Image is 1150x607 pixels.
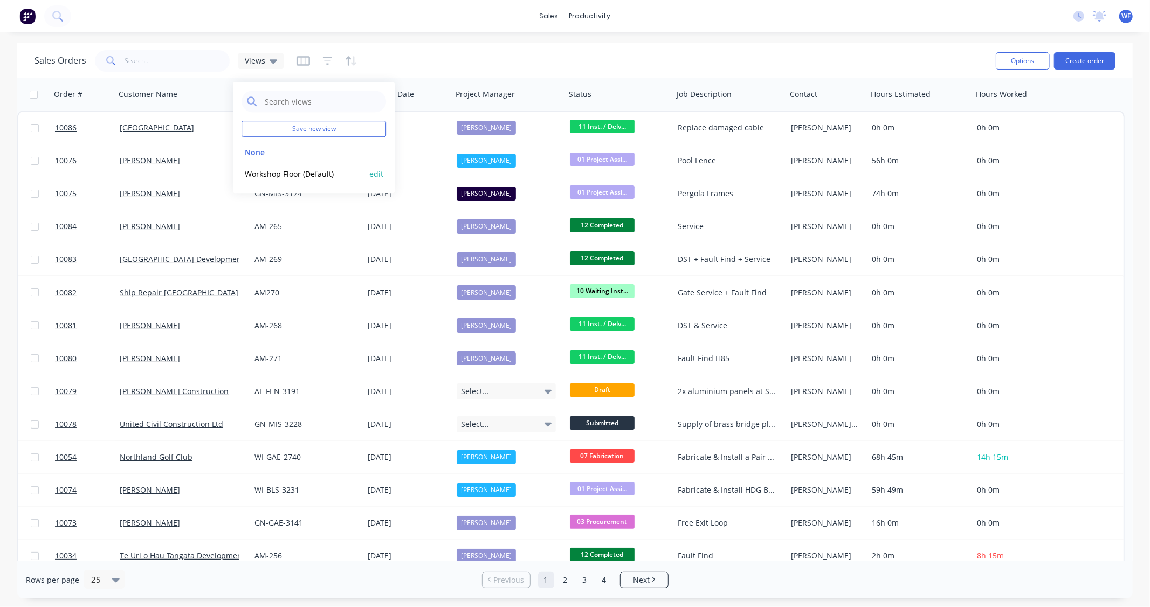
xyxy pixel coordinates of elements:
[790,89,817,100] div: Contact
[55,320,77,331] span: 10081
[977,485,1000,495] span: 0h 0m
[55,155,77,166] span: 10076
[457,318,516,332] div: [PERSON_NAME]
[872,353,963,364] div: 0h 0m
[791,550,859,561] div: [PERSON_NAME]
[26,575,79,585] span: Rows per page
[977,386,1000,396] span: 0h 0m
[570,185,635,199] span: 01 Project Assi...
[570,153,635,166] span: 01 Project Assi...
[872,320,963,331] div: 0h 0m
[120,353,180,363] a: [PERSON_NAME]
[538,572,554,588] a: Page 1 is your current page
[457,351,516,365] div: [PERSON_NAME]
[570,317,635,330] span: 11 Inst. / Delv...
[55,375,120,408] a: 10079
[977,353,1000,363] span: 0h 0m
[577,572,593,588] a: Page 3
[368,518,448,528] div: [DATE]
[55,177,120,210] a: 10075
[678,452,777,463] div: Fabricate & Install a Pair of Automatic Solar Powered Swing Gates
[872,188,963,199] div: 74h 0m
[368,254,448,265] div: [DATE]
[55,342,120,375] a: 10080
[369,168,383,180] button: edit
[119,89,177,100] div: Customer Name
[678,221,777,232] div: Service
[977,287,1000,298] span: 0h 0m
[55,419,77,430] span: 10078
[977,221,1000,231] span: 0h 0m
[872,386,963,397] div: 0h 0m
[368,419,448,430] div: [DATE]
[977,122,1000,133] span: 0h 0m
[791,353,859,364] div: [PERSON_NAME]
[55,474,120,506] a: 10074
[791,485,859,495] div: [PERSON_NAME]
[534,8,564,24] div: sales
[791,419,859,430] div: [PERSON_NAME] van der [PERSON_NAME]
[55,441,120,473] a: 10054
[570,449,635,463] span: 07 Fabrication
[457,450,516,464] div: [PERSON_NAME]
[254,254,354,265] div: AM-269
[678,485,777,495] div: Fabricate & Install HDG Balustrade
[596,572,612,588] a: Page 4
[633,575,650,585] span: Next
[120,122,194,133] a: [GEOGRAPHIC_DATA]
[570,383,635,397] span: Draft
[457,187,516,201] div: [PERSON_NAME]
[254,452,354,463] div: WI-GAE-2740
[461,419,489,430] span: Select...
[570,350,635,364] span: 11 Inst. / Delv...
[55,243,120,275] a: 10083
[55,550,77,561] span: 10034
[120,155,180,165] a: [PERSON_NAME]
[254,419,354,430] div: GN-MIS-3228
[55,485,77,495] span: 10074
[54,89,82,100] div: Order #
[254,221,354,232] div: AM-265
[254,485,354,495] div: WI-BLS-3231
[872,518,963,528] div: 16h 0m
[872,452,963,463] div: 68h 45m
[368,353,448,364] div: [DATE]
[977,320,1000,330] span: 0h 0m
[977,188,1000,198] span: 0h 0m
[242,168,364,180] button: Workshop Floor (Default)
[570,515,635,528] span: 03 Procurement
[368,155,448,166] div: [DATE]
[120,485,180,495] a: [PERSON_NAME]
[976,89,1027,100] div: Hours Worked
[678,353,777,364] div: Fault Find H85
[457,285,516,299] div: [PERSON_NAME]
[242,121,386,137] button: Save new view
[872,122,963,133] div: 0h 0m
[791,287,859,298] div: [PERSON_NAME]
[368,320,448,331] div: [DATE]
[791,518,859,528] div: [PERSON_NAME]
[977,155,1000,165] span: 0h 0m
[35,56,86,66] h1: Sales Orders
[55,144,120,177] a: 10076
[254,386,354,397] div: AL-FEN-3191
[977,419,1000,429] span: 0h 0m
[457,549,516,563] div: [PERSON_NAME]
[678,419,777,430] div: Supply of brass bridge plates
[456,89,515,100] div: Project Manager
[254,188,354,199] div: GN-MIS-3174
[55,210,120,243] a: 10084
[570,251,635,265] span: 12 Completed
[368,550,448,561] div: [DATE]
[791,254,859,265] div: [PERSON_NAME]
[55,287,77,298] span: 10082
[872,254,963,265] div: 0h 0m
[872,550,963,561] div: 2h 0m
[120,518,180,528] a: [PERSON_NAME]
[872,419,963,430] div: 0h 0m
[791,155,859,166] div: [PERSON_NAME]
[368,188,448,199] div: [DATE]
[120,320,180,330] a: [PERSON_NAME]
[368,221,448,232] div: [DATE]
[457,121,516,135] div: [PERSON_NAME]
